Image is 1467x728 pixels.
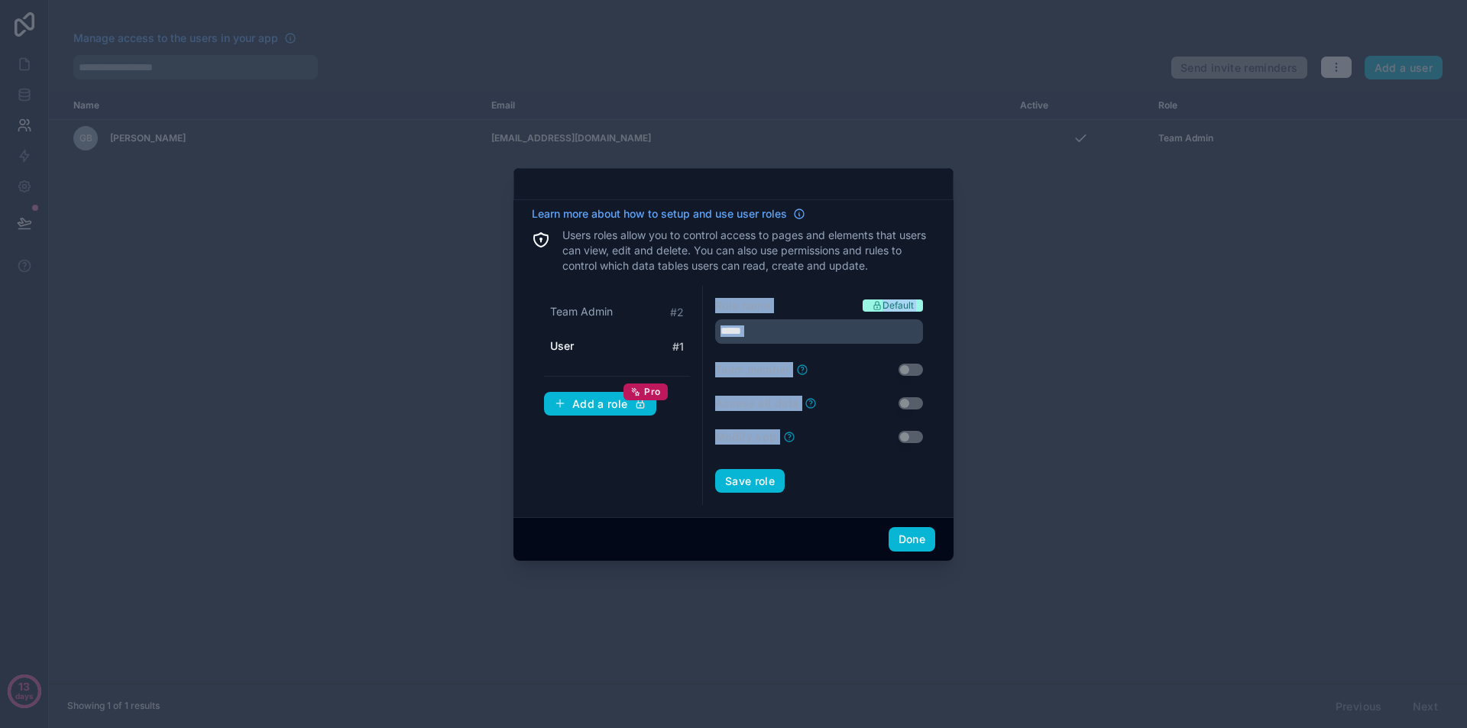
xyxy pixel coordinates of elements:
p: Users roles allow you to control access to pages and elements that users can view, edit and delet... [562,228,935,273]
span: User [550,338,574,354]
span: Pro [644,386,660,398]
label: Team member [715,362,790,377]
div: Add a role [554,397,646,411]
button: Add a rolePro [544,392,656,416]
span: # 1 [672,339,684,354]
span: Default [882,299,914,312]
a: Learn more about how to setup and use user roles [532,206,805,222]
label: Access all data [715,396,798,411]
span: # 2 [670,305,684,320]
label: Modify app [715,429,777,445]
span: Team Admin [550,304,613,319]
button: Done [889,527,935,552]
span: Learn more about how to setup and use user roles [532,206,787,222]
label: Role name [715,298,770,313]
button: Save role [715,469,785,493]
